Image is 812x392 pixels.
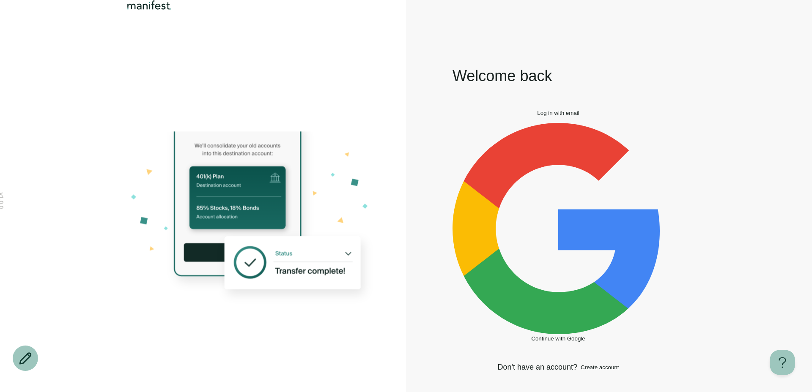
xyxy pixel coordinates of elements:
iframe: Help Scout Beacon - Open [770,350,795,375]
span: Continue with Google [531,335,585,342]
button: Create account [581,364,619,370]
span: Don't have an account? [498,362,578,372]
button: Log in with email [453,110,664,116]
button: Continue with Google [453,123,664,342]
span: Log in with email [537,110,579,116]
h1: Welcome back [453,66,552,86]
